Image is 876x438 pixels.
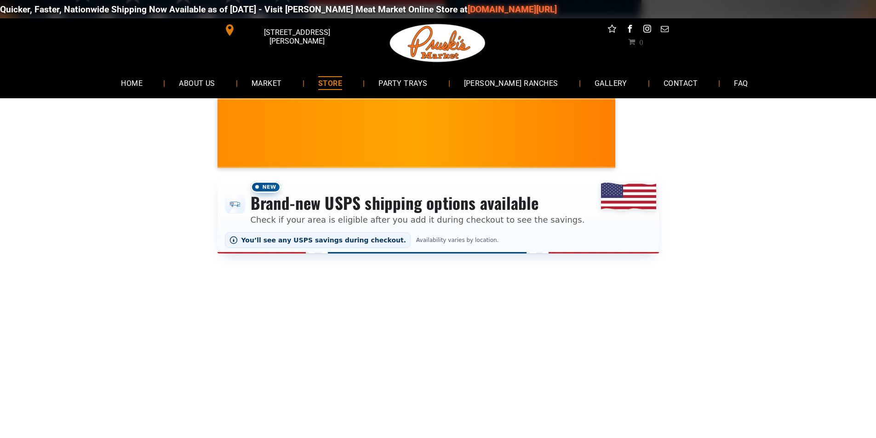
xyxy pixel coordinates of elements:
[581,71,641,95] a: GALLERY
[450,71,572,95] a: [PERSON_NAME] RANCHES
[304,71,356,95] a: STORE
[624,23,636,37] a: facebook
[388,18,487,68] img: Pruski-s+Market+HQ+Logo2-1920w.png
[606,23,618,37] a: Social network
[589,140,769,154] span: [PERSON_NAME] MARKET
[165,71,229,95] a: ABOUT US
[641,23,653,37] a: instagram
[218,23,358,37] a: [STREET_ADDRESS][PERSON_NAME]
[251,193,585,213] h3: Brand-new USPS shipping options available
[658,23,670,37] a: email
[650,71,711,95] a: CONTACT
[720,71,761,95] a: FAQ
[639,38,643,45] span: 0
[238,71,296,95] a: MARKET
[107,71,156,95] a: HOME
[414,237,500,243] span: Availability varies by location.
[218,175,659,253] div: Shipping options announcement
[251,181,281,193] span: New
[365,71,441,95] a: PARTY TRAYS
[448,4,538,15] a: [DOMAIN_NAME][URL]
[251,213,585,226] p: Check if your area is eligible after you add it during checkout to see the savings.
[237,23,356,50] span: [STREET_ADDRESS][PERSON_NAME]
[241,236,407,244] span: You’ll see any USPS savings during checkout.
